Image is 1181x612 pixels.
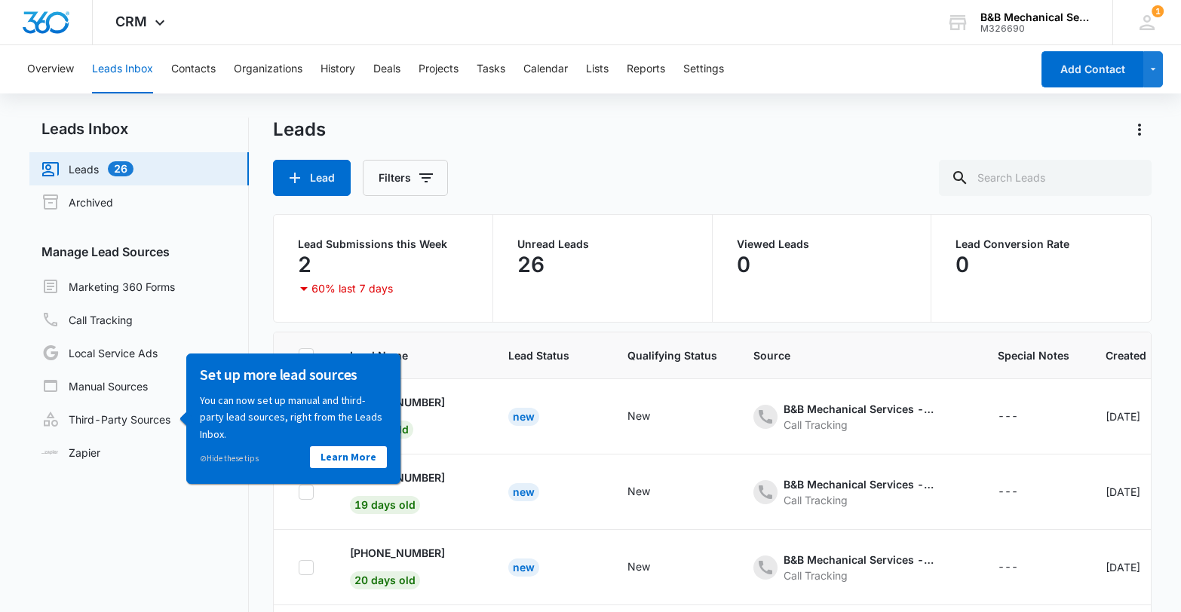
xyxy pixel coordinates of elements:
p: [PHONE_NUMBER] [350,545,445,561]
span: Created [1106,347,1146,363]
a: Leads26 [41,160,133,178]
a: [PHONE_NUMBER]20 days old [350,545,445,586]
div: B&B Mechanical Services - Other [784,552,934,568]
p: Lead Conversion Rate [956,239,1127,249]
p: Lead Submissions this Week [298,239,468,249]
div: - - Select to Edit Field [753,552,962,583]
button: Reports [627,45,665,93]
a: Local Service Ads [41,344,158,362]
div: B&B Mechanical Services - Other [784,401,934,417]
div: - - Select to Edit Field [998,483,1045,501]
button: Add Contact [1041,51,1143,87]
div: [DATE] [1106,559,1168,575]
span: Special Notes [998,347,1069,363]
span: Qualifying Status [627,347,717,363]
span: 1 [1152,5,1164,17]
div: New [627,483,650,499]
a: Third-Party Sources [41,410,170,428]
div: - - Select to Edit Field [350,394,472,439]
div: [DATE] [1106,484,1168,500]
a: New [508,485,539,498]
button: Tasks [477,45,505,93]
div: [DATE] [1106,409,1168,424]
p: Viewed Leads [737,239,907,249]
div: - - Select to Edit Field [753,401,962,433]
input: Search Leads [939,160,1152,196]
p: 26 [517,252,544,277]
button: Contacts [171,45,216,93]
div: - - Select to Edit Field [998,558,1045,577]
div: - - Select to Edit Field [627,558,677,577]
button: Actions [1127,118,1152,142]
button: Lists [586,45,609,93]
a: Zapier [41,445,100,461]
a: New [508,561,539,574]
button: Leads Inbox [92,45,153,93]
button: Filters [363,160,448,196]
div: New [508,483,539,501]
div: Call Tracking [784,568,934,583]
button: Projects [419,45,459,93]
a: Call Tracking [41,311,133,329]
span: Source [753,347,940,363]
div: account name [980,11,1091,23]
div: Call Tracking [784,417,934,433]
h1: Leads [273,118,326,141]
button: Deals [373,45,400,93]
h3: Manage Lead Sources [29,243,249,261]
button: Lead [273,160,351,196]
div: New [627,408,650,424]
p: Unread Leads [517,239,688,249]
div: B&B Mechanical Services - Other [784,476,934,492]
span: 19 days old [350,496,420,514]
div: --- [998,408,1018,426]
a: New [508,410,539,423]
a: Hide these tips [25,99,84,110]
button: Calendar [523,45,568,93]
button: Settings [683,45,724,93]
a: Marketing 360 Forms [41,277,175,295]
button: Organizations [234,45,302,93]
div: - - Select to Edit Field [627,408,677,426]
span: Lead Name [350,347,450,363]
p: 2 [298,252,311,277]
div: - - Select to Edit Field [627,483,677,501]
div: --- [998,558,1018,577]
div: - - Select to Edit Field [998,408,1045,426]
div: - - Select to Edit Field [350,470,472,514]
span: 20 days old [350,571,420,589]
span: ⊘ [25,99,32,110]
button: History [321,45,355,93]
div: - - Select to Edit Field [350,545,472,589]
div: Call Tracking [784,492,934,508]
p: 60% last 7 days [311,283,393,294]
p: You can now set up manual and third-party lead sources, right from the Leads Inbox. [25,38,212,89]
div: New [627,558,650,574]
div: notifications count [1152,5,1164,17]
p: 0 [956,252,969,277]
a: Learn More [135,93,212,115]
a: [PHONE_NUMBER]19 days old [350,470,445,511]
div: - - Select to Edit Field [753,476,962,508]
div: account id [980,23,1091,34]
button: Overview [27,45,74,93]
span: CRM [115,14,147,29]
h2: Leads Inbox [29,118,249,140]
p: 0 [737,252,750,277]
a: Archived [41,193,113,211]
div: New [508,408,539,426]
a: Manual Sources [41,377,148,395]
div: New [508,558,539,577]
div: --- [998,483,1018,501]
h3: Set up more lead sources [25,11,212,31]
span: Lead Status [508,347,569,363]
